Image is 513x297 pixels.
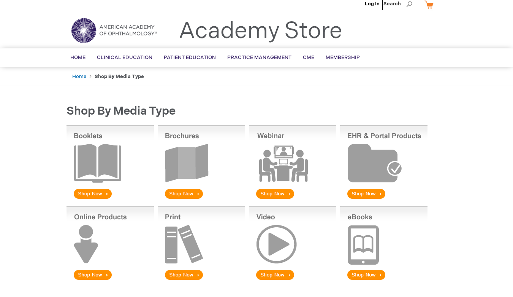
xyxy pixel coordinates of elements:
span: Home [70,54,85,61]
span: Practice Management [227,54,291,61]
span: Clinical Education [97,54,152,61]
a: Video [249,276,336,283]
a: Print [158,276,245,283]
a: Booklets [66,195,154,202]
a: Home [72,73,86,80]
img: Booklets [66,125,154,200]
a: Webinar [249,195,336,202]
span: CME [303,54,314,61]
a: Online Products [66,276,154,283]
a: Academy Store [179,18,342,45]
img: Webinar [249,125,336,200]
span: Membership [326,54,360,61]
a: Brochures [158,195,245,202]
a: EHR & Portal Products [340,195,427,202]
img: eBook [340,206,427,281]
img: Brochures [158,125,245,200]
img: EHR & Portal Products [340,125,427,200]
img: Online [66,206,154,281]
a: Log In [365,1,380,7]
span: Patient Education [164,54,216,61]
img: Video [249,206,336,281]
img: Print [158,206,245,281]
strong: Shop by Media Type [95,73,144,80]
span: Shop by Media Type [66,104,176,118]
a: eBook [340,276,427,283]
